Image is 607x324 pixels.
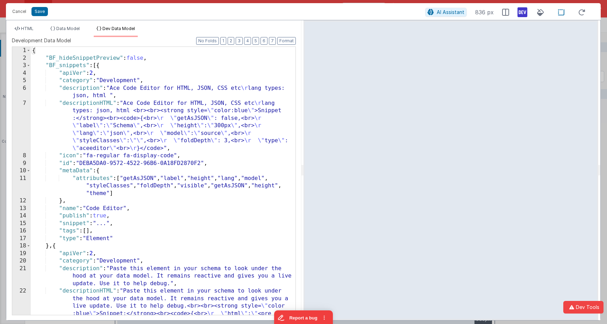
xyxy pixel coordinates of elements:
span: Dev Data Model [102,26,135,31]
span: AI Assistant [437,9,464,15]
button: Dev Tools [563,301,604,314]
span: HTML [21,26,34,31]
button: Format [277,37,296,45]
div: 9 [12,160,31,167]
button: 5 [252,37,259,45]
div: 19 [12,250,31,258]
button: 4 [244,37,251,45]
div: 1 [12,47,31,55]
button: Cancel [9,7,30,16]
div: 3 [12,62,31,70]
button: 1 [220,37,226,45]
button: 6 [260,37,267,45]
button: 3 [236,37,243,45]
div: 12 [12,197,31,205]
div: 15 [12,220,31,228]
button: Save [31,7,48,16]
button: 2 [228,37,234,45]
div: 5 [12,77,31,85]
button: No Folds [196,37,219,45]
div: 11 [12,175,31,197]
div: 20 [12,257,31,265]
div: 8 [12,152,31,160]
div: 6 [12,85,31,100]
div: 17 [12,235,31,243]
span: Development Data Model [12,37,71,44]
span: 836 px [475,8,494,16]
button: AI Assistant [425,8,467,17]
button: 7 [269,37,276,45]
div: 21 [12,265,31,288]
div: 2 [12,55,31,62]
div: 4 [12,70,31,77]
div: 16 [12,227,31,235]
div: 10 [12,167,31,175]
div: 7 [12,100,31,152]
div: 13 [12,205,31,213]
div: 14 [12,212,31,220]
span: Data Model [56,26,80,31]
div: 18 [12,242,31,250]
